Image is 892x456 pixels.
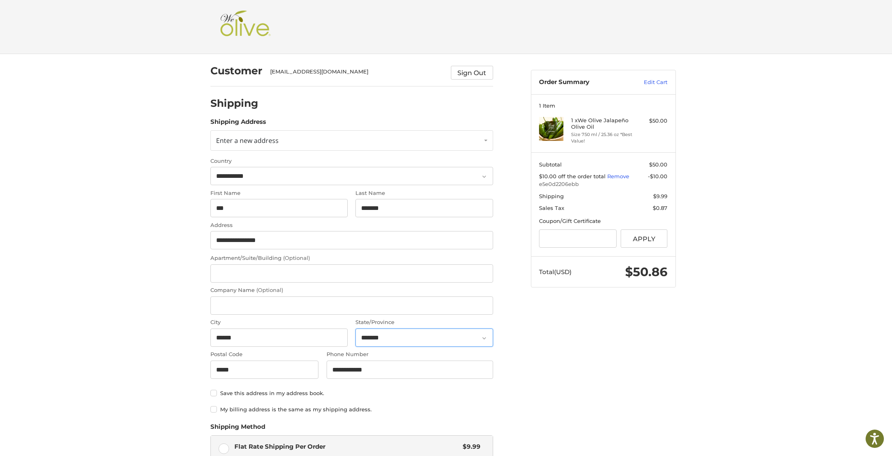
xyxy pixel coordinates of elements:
[11,12,92,19] p: We're away right now. Please check back later!
[210,130,493,151] a: Enter or select a different address
[210,350,319,359] label: Postal Code
[210,318,348,326] label: City
[210,221,493,229] label: Address
[270,68,443,80] div: [EMAIL_ADDRESS][DOMAIN_NAME]
[218,11,273,43] img: Shop We Olive
[539,78,626,86] h3: Order Summary
[256,287,283,293] small: (Optional)
[355,189,493,197] label: Last Name
[649,161,667,168] span: $50.00
[210,422,265,435] legend: Shipping Method
[210,254,493,262] label: Apartment/Suite/Building
[210,97,258,110] h2: Shipping
[539,217,667,225] div: Coupon/Gift Certificate
[571,131,633,145] li: Size 750 ml / 25.36 oz *Best Value!
[539,268,572,276] span: Total (USD)
[539,180,667,188] span: e5e0d2206ebb
[210,189,348,197] label: First Name
[621,229,668,248] button: Apply
[626,78,667,86] a: Edit Cart
[216,136,279,145] span: Enter a new address
[210,390,493,396] label: Save this address in my address book.
[451,66,493,80] button: Sign Out
[648,173,667,179] span: -$10.00
[93,11,103,20] button: Open LiveChat chat widget
[539,229,617,248] input: Gift Certificate or Coupon Code
[459,442,481,452] span: $9.99
[653,205,667,211] span: $0.87
[539,173,607,179] span: $10.00 off the order total
[539,205,564,211] span: Sales Tax
[210,406,493,413] label: My billing address is the same as my shipping address.
[283,255,310,261] small: (Optional)
[234,442,459,452] span: Flat Rate Shipping Per Order
[625,264,667,279] span: $50.86
[210,157,493,165] label: Country
[327,350,493,359] label: Phone Number
[355,318,493,326] label: State/Province
[210,286,493,294] label: Company Name
[210,117,266,130] legend: Shipping Address
[825,434,892,456] iframe: Google Customer Reviews
[539,102,667,109] h3: 1 Item
[539,193,564,199] span: Shipping
[571,117,633,130] h4: 1 x We Olive Jalapeño Olive Oil
[635,117,667,125] div: $50.00
[607,173,629,179] a: Remove
[210,65,262,77] h2: Customer
[653,193,667,199] span: $9.99
[539,161,562,168] span: Subtotal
